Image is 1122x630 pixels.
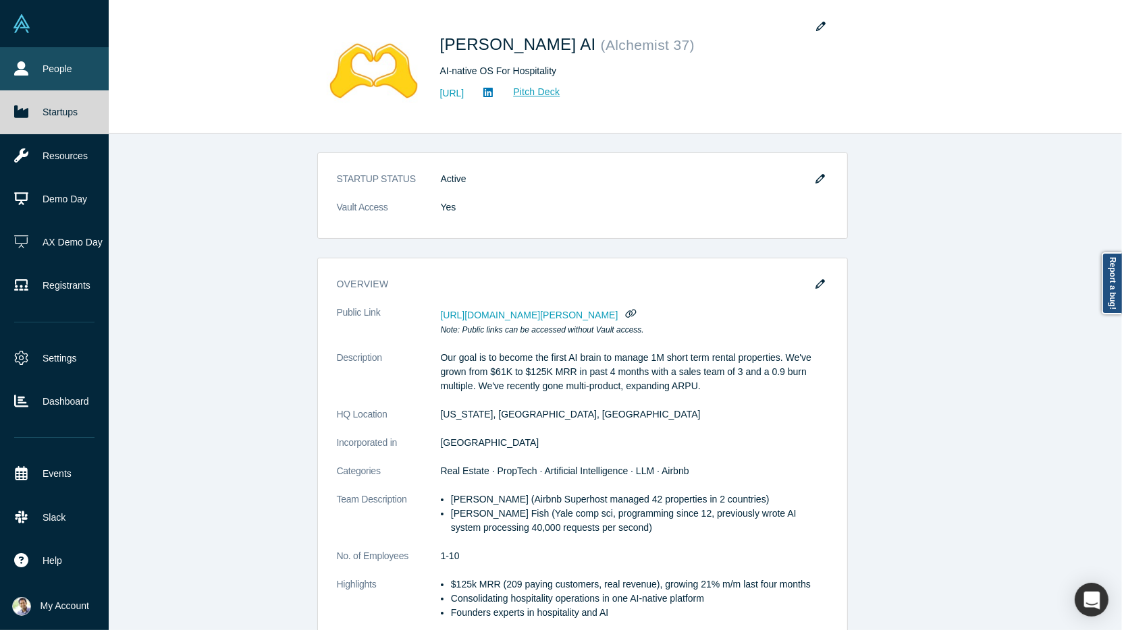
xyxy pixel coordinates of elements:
em: Note: Public links can be accessed without Vault access. [441,325,644,335]
dd: 1-10 [441,549,828,563]
dt: Categories [337,464,441,492]
span: Public Link [337,306,381,320]
a: Pitch Deck [498,84,560,100]
div: AI-native OS For Hospitality [440,64,818,78]
li: [PERSON_NAME] (Airbnb Superhost managed 42 properties in 2 countries) [451,492,828,507]
li: [PERSON_NAME] Fish (Yale comp sci, programming since 12, previously wrote AI system processing 40... [451,507,828,535]
span: Help [43,554,62,568]
dt: Team Description [337,492,441,549]
dd: Yes [441,200,828,214]
dt: STARTUP STATUS [337,172,441,200]
dd: [GEOGRAPHIC_DATA] [441,436,828,450]
span: My Account [41,599,89,613]
dt: No. of Employees [337,549,441,577]
h3: overview [337,277,809,291]
img: Ravi Belani's Account [12,597,31,616]
dd: [US_STATE], [GEOGRAPHIC_DATA], [GEOGRAPHIC_DATA] [441,407,828,422]
dd: Active [441,172,828,186]
dt: Description [337,351,441,407]
small: ( Alchemist 37 ) [601,37,695,53]
li: Founders experts in hospitality and AI [451,606,828,620]
a: Report a bug! [1102,252,1122,314]
dt: Vault Access [337,200,441,229]
span: Real Estate · PropTech · Artificial Intelligence · LLM · Airbnb [441,465,689,476]
a: [URL] [440,86,464,101]
li: $125k MRR (209 paying customers, real revenue), growing 21% m/m last four months [451,577,828,592]
p: Our goal is to become the first AI brain to manage 1M short term rental properties. We've grown f... [441,351,828,393]
li: Consolidating hospitality operations in one AI-native platform [451,592,828,606]
img: Besty AI's Logo [327,20,421,114]
dt: Incorporated in [337,436,441,464]
button: My Account [12,597,89,616]
span: [PERSON_NAME] AI [440,35,601,53]
dt: HQ Location [337,407,441,436]
img: Alchemist Vault Logo [12,14,31,33]
span: [URL][DOMAIN_NAME][PERSON_NAME] [441,310,618,320]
